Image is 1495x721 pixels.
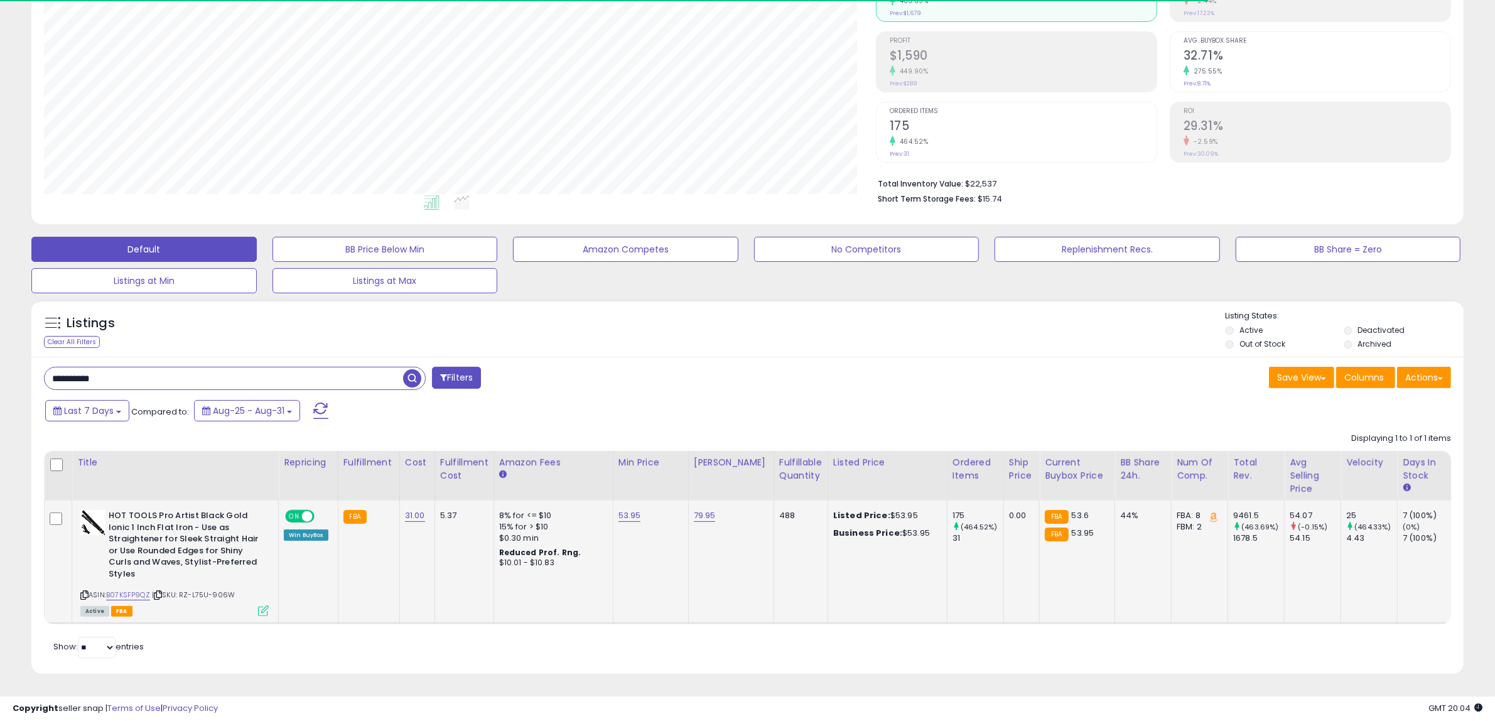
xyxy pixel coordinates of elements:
div: 0.00 [1009,510,1030,521]
div: 8% for <= $10 [499,510,603,521]
span: 2025-09-8 20:04 GMT [1428,702,1482,714]
div: 31 [953,533,1003,544]
div: Repricing [284,456,333,469]
small: Prev: 31 [890,150,909,158]
span: Aug-25 - Aug-31 [213,404,284,417]
small: (463.69%) [1241,522,1278,532]
div: Ship Price [1009,456,1034,482]
h2: 32.71% [1184,48,1450,65]
b: Short Term Storage Fees: [878,193,976,204]
div: [PERSON_NAME] [694,456,769,469]
div: 9461.5 [1233,510,1284,521]
a: Privacy Policy [163,702,218,714]
span: Columns [1344,371,1384,384]
small: Days In Stock. [1403,482,1410,494]
span: Avg. Buybox Share [1184,38,1450,45]
small: 464.52% [895,137,929,146]
small: 275.55% [1189,67,1222,76]
span: OFF [313,511,333,522]
b: Reduced Prof. Rng. [499,547,581,558]
div: seller snap | | [13,703,218,715]
button: BB Share = Zero [1236,237,1461,262]
button: Save View [1269,367,1334,388]
span: 53.6 [1072,509,1089,521]
button: Listings at Max [273,268,498,293]
small: FBA [1045,510,1068,524]
a: 53.95 [618,509,641,522]
small: Amazon Fees. [499,469,507,480]
div: 54.15 [1290,533,1341,544]
button: Columns [1336,367,1395,388]
b: Listed Price: [833,509,890,521]
div: 4.43 [1346,533,1397,544]
small: -2.59% [1189,137,1218,146]
div: Fulfillable Quantity [779,456,823,482]
p: Listing States: [1226,310,1464,322]
strong: Copyright [13,702,58,714]
a: B07KSFP9QZ [106,590,150,600]
span: Compared to: [131,406,189,418]
span: ON [286,511,302,522]
button: No Competitors [754,237,980,262]
div: $0.30 min [499,533,603,544]
button: Replenishment Recs. [995,237,1220,262]
span: FBA [111,606,132,617]
h2: 175 [890,119,1157,136]
h5: Listings [67,315,115,332]
div: Min Price [618,456,683,469]
div: Total Rev. [1233,456,1279,482]
small: Prev: $1,679 [890,9,921,17]
div: Current Buybox Price [1045,456,1109,482]
div: Fulfillment [343,456,394,469]
button: Listings at Min [31,268,257,293]
img: 31vdojymZdL._SL40_.jpg [80,510,105,535]
div: Ordered Items [953,456,998,482]
span: 53.95 [1072,527,1094,539]
div: Listed Price [833,456,942,469]
div: Cost [405,456,429,469]
div: 1678.5 [1233,533,1284,544]
div: 54.07 [1290,510,1341,521]
label: Archived [1358,339,1392,349]
b: HOT TOOLS Pro Artist Black Gold Ionic 1 Inch Flat Iron - Use as Straightener for Sleek Straight H... [109,510,261,583]
small: FBA [343,510,367,524]
button: Last 7 Days [45,400,129,421]
div: Velocity [1346,456,1392,469]
div: 175 [953,510,1003,521]
button: BB Price Below Min [273,237,498,262]
label: Out of Stock [1239,339,1285,349]
div: 7 (100%) [1403,533,1454,544]
div: 44% [1120,510,1162,521]
small: Prev: 17.23% [1184,9,1214,17]
span: $15.74 [978,193,1002,205]
div: BB Share 24h. [1120,456,1166,482]
button: Amazon Competes [513,237,738,262]
div: $53.95 [833,510,937,521]
div: Win BuyBox [284,529,328,541]
div: Clear All Filters [44,336,100,348]
small: (0%) [1403,522,1420,532]
small: (-0.15%) [1298,522,1327,532]
span: Ordered Items [890,108,1157,115]
div: Avg Selling Price [1290,456,1336,496]
h2: 29.31% [1184,119,1450,136]
a: Terms of Use [107,702,161,714]
b: Total Inventory Value: [878,178,963,189]
a: 79.95 [694,509,716,522]
div: Title [77,456,273,469]
small: Prev: $289 [890,80,917,87]
small: (464.33%) [1354,522,1391,532]
small: (464.52%) [961,522,997,532]
button: Filters [432,367,481,389]
div: Days In Stock [1403,456,1449,482]
button: Default [31,237,257,262]
span: Profit [890,38,1157,45]
span: ROI [1184,108,1450,115]
span: Last 7 Days [64,404,114,417]
button: Aug-25 - Aug-31 [194,400,300,421]
span: | SKU: RZ-L75U-906W [152,590,235,600]
div: 7 (100%) [1403,510,1454,521]
div: $53.95 [833,528,937,539]
div: Amazon Fees [499,456,608,469]
li: $22,537 [878,175,1442,190]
